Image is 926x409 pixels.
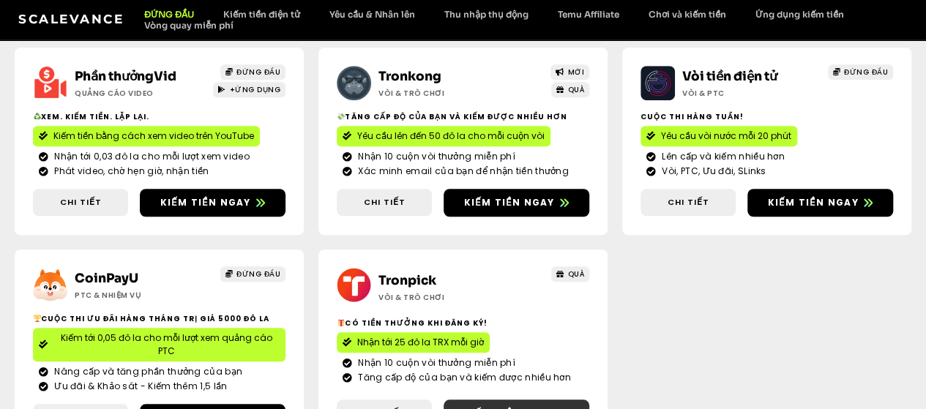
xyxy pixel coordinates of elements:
[337,113,345,120] img: 💸
[345,318,487,329] font: Có tiền thưởng khi đăng ký!
[430,9,543,20] a: Thu nhập thụ động
[220,64,286,80] a: ĐỨNG ĐẦU
[357,336,484,348] font: Nhận tới 25 đô la TRX mỗi giờ
[60,196,102,208] font: Chi tiết
[34,113,41,120] img: ♻️
[661,130,791,142] font: Yêu cầu vòi nước mỗi 20 phút
[358,371,571,383] font: Tăng cấp độ của bạn và kiếm được nhiều hơn
[444,189,589,217] a: Kiếm tiền ngay
[551,266,589,282] a: QUÀ
[33,328,285,361] a: Kiếm tới 0,05 đô la cho mỗi lượt xem quảng cáo PTC
[682,69,777,84] a: Vòi tiền điện tử
[41,313,269,324] font: Cuộc thi ưu đãi hàng tháng trị giá 5000 đô la
[662,150,785,162] font: Lên cấp và kiếm nhiều hơn
[34,315,41,322] img: 🏆
[160,196,251,209] font: Kiếm tiền ngay
[551,82,589,97] a: QUÀ
[768,196,859,209] font: Kiếm tiền ngay
[213,82,285,97] a: +ỨNG DỤNG
[130,20,248,31] a: Vòng quay miễn phí
[641,111,744,122] font: Cuộc thi hàng tuần!
[329,9,415,20] font: Yêu cầu & Nhân lên
[130,9,908,31] nav: Thực đơn
[378,292,444,303] font: Vòi & Trò chơi
[550,64,589,80] a: MỚI
[558,9,619,20] font: Temu Affiliate
[543,9,634,20] a: Temu Affiliate
[75,88,154,99] font: Quảng cáo video
[220,266,286,282] a: ĐỨNG ĐẦU
[337,189,432,216] a: Chi tiết
[236,67,280,78] font: ĐỨNG ĐẦU
[444,9,529,20] font: Thu nhập thụ động
[345,111,567,122] font: Tăng cấp độ của bạn và kiếm được nhiều hơn
[357,130,545,142] font: Yêu cầu lên đến 50 đô la cho mỗi cuộn vòi
[378,69,441,84] a: Tronkong
[33,126,260,146] a: Kiếm tiền bằng cách xem video trên YouTube
[61,331,272,357] font: Kiếm tới 0,05 đô la cho mỗi lượt xem quảng cáo PTC
[755,9,844,20] font: Ứng dụng kiếm tiền
[378,273,436,288] a: Tronpick
[337,126,550,146] a: Yêu cầu lên đến 50 đô la cho mỗi cuộn vòi
[130,9,209,20] a: ĐỨNG ĐẦU
[54,365,242,378] font: Nâng cấp và tăng phần thưởng của bạn
[140,189,285,217] a: Kiếm tiền ngay
[741,9,859,20] a: Ứng dụng kiếm tiền
[641,126,797,146] a: Yêu cầu vòi nước mỗi 20 phút
[144,20,234,31] font: Vòng quay miễn phí
[54,165,209,177] font: Phát video, chờ hẹn giờ, nhận tiền
[33,189,128,216] a: Chi tiết
[358,356,515,369] font: Nhận 10 cuộn vòi thưởng miễn phí
[641,189,736,216] a: Chi tiết
[378,88,444,99] font: Vòi & Trò chơi
[144,9,194,20] font: ĐỨNG ĐẦU
[634,9,741,20] a: Chơi và kiếm tiền
[568,67,585,78] font: MỚI
[337,319,345,326] img: 🎁
[230,84,281,95] font: +ỨNG DỤNG
[54,380,227,392] font: Ưu đãi & Khảo sát - Kiếm thêm 1,5 lần
[682,88,725,99] font: Vòi & PTC
[828,64,894,80] a: ĐỨNG ĐẦU
[358,165,569,177] font: Xác minh email của bạn để nhận tiền thưởng
[568,84,585,95] font: QUÀ
[18,12,124,26] a: Scalevance
[358,150,515,162] font: Nhận 10 cuộn vòi thưởng miễn phí
[223,9,300,20] font: Kiếm tiền điện tử
[75,271,138,286] a: CoinPayU
[364,196,406,208] font: Chi tiết
[209,9,315,20] a: Kiếm tiền điện tử
[337,332,490,353] a: Nhận tới 25 đô la TRX mỗi giờ
[668,196,709,208] font: Chi tiết
[662,165,766,177] font: Vòi, PTC, Ưu đãi, SLinks
[54,150,250,162] font: Nhận tới 0,03 đô la cho mỗi lượt xem video
[75,290,141,301] font: ptc & Nhiệm vụ
[464,196,555,209] font: Kiếm tiền ngay
[41,111,149,122] font: Xem. Kiếm tiền. Lặp lại.
[53,130,254,142] font: Kiếm tiền bằng cách xem video trên YouTube
[747,189,893,217] a: Kiếm tiền ngay
[315,9,430,20] a: Yêu cầu & Nhân lên
[236,269,280,279] font: ĐỨNG ĐẦU
[75,69,176,84] a: Phần thưởngVid
[649,9,726,20] font: Chơi và kiếm tiền
[844,67,888,78] font: ĐỨNG ĐẦU
[568,269,585,279] font: QUÀ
